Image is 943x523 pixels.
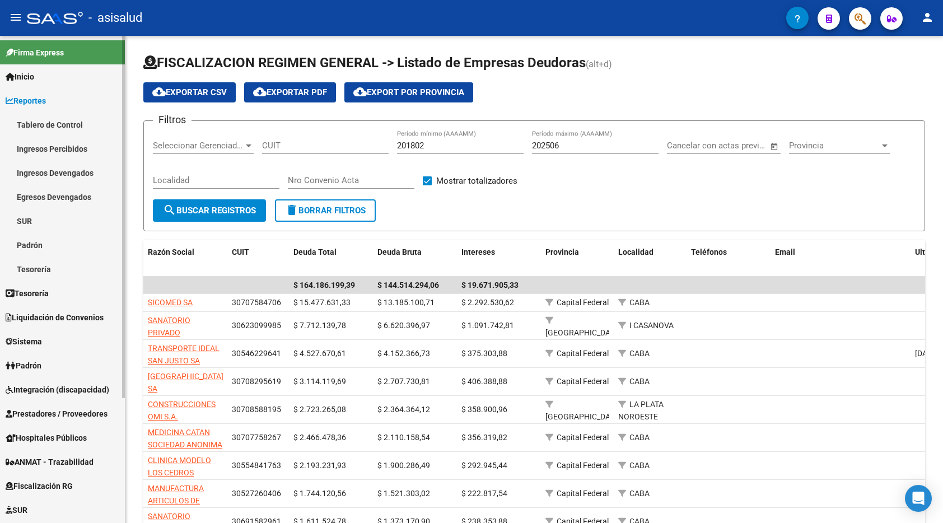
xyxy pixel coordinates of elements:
span: Exportar CSV [152,87,227,97]
datatable-header-cell: Teléfonos [687,240,771,277]
span: Localidad [618,248,653,256]
span: Razón Social [148,248,194,256]
mat-icon: menu [9,11,22,24]
span: Exportar PDF [253,87,327,97]
span: $ 2.466.478,36 [293,433,346,442]
div: Open Intercom Messenger [905,485,932,512]
span: Deuda Bruta [377,248,422,256]
span: $ 2.193.231,93 [293,461,346,470]
mat-icon: cloud_download [152,85,166,99]
span: 30707584706 [232,298,281,307]
span: $ 13.185.100,71 [377,298,435,307]
span: 30707758267 [232,433,281,442]
span: CABA [629,349,650,358]
span: Provincia [545,248,579,256]
span: 30708295619 [232,377,281,386]
span: CLINICA MODELO LOS CEDROS SOCIEDAD ANONIMA [148,456,222,491]
span: TRANSPORTE IDEAL SAN JUSTO SA [148,344,220,366]
span: CABA [629,461,650,470]
span: Email [775,248,795,256]
span: Prestadores / Proveedores [6,408,108,420]
span: $ 2.723.265,08 [293,405,346,414]
span: CABA [629,489,650,498]
span: LA PLATA NOROESTE CALLE 50 [618,400,664,435]
span: Padrón [6,359,41,372]
span: CONSTRUCCIONES OMI S.A. [148,400,216,422]
span: SUR [6,504,27,516]
span: $ 1.521.303,02 [377,489,430,498]
mat-icon: person [921,11,934,24]
span: CABA [629,433,650,442]
span: MEDICINA CATAN SOCIEDAD ANONIMA [148,428,222,450]
span: Sistema [6,335,42,348]
span: Export por Provincia [353,87,464,97]
span: FISCALIZACION REGIMEN GENERAL -> Listado de Empresas Deudoras [143,55,586,71]
span: CUIT [232,248,249,256]
span: - asisalud [88,6,142,30]
button: Borrar Filtros [275,199,376,222]
span: Capital Federal [557,298,609,307]
span: $ 1.091.742,81 [461,321,514,330]
datatable-header-cell: Deuda Bruta [373,240,457,277]
datatable-header-cell: Email [771,240,911,277]
datatable-header-cell: Intereses [457,240,541,277]
span: Borrar Filtros [285,206,366,216]
span: $ 2.110.158,54 [377,433,430,442]
mat-icon: cloud_download [253,85,267,99]
span: $ 358.900,96 [461,405,507,414]
span: $ 1.744.120,56 [293,489,346,498]
span: $ 3.114.119,69 [293,377,346,386]
span: Tesorería [6,287,49,300]
span: 30527260406 [232,489,281,498]
span: Firma Express [6,46,64,59]
datatable-header-cell: Deuda Total [289,240,373,277]
span: 30546229641 [232,349,281,358]
datatable-header-cell: Razón Social [143,240,227,277]
span: [GEOGRAPHIC_DATA] [545,328,621,337]
span: [DATE] [915,349,938,358]
span: Liquidación de Convenios [6,311,104,324]
span: Capital Federal [557,461,609,470]
button: Exportar PDF [244,82,336,102]
span: $ 144.514.294,06 [377,281,439,289]
span: Deuda Total [293,248,337,256]
span: I CASANOVA [629,321,674,330]
datatable-header-cell: Localidad [614,240,687,277]
mat-icon: cloud_download [353,85,367,99]
span: 30554841763 [232,461,281,470]
span: Capital Federal [557,349,609,358]
span: $ 2.707.730,81 [377,377,430,386]
span: Inicio [6,71,34,83]
span: [GEOGRAPHIC_DATA] SA [148,372,223,394]
span: Teléfonos [691,248,727,256]
span: Provincia [789,141,880,151]
button: Open calendar [768,140,781,153]
span: Intereses [461,248,495,256]
span: $ 2.364.364,12 [377,405,430,414]
mat-icon: search [163,203,176,217]
span: $ 375.303,88 [461,349,507,358]
span: CABA [629,298,650,307]
span: CABA [629,377,650,386]
span: $ 19.671.905,33 [461,281,519,289]
span: 30623099985 [232,321,281,330]
span: ANMAT - Trazabilidad [6,456,94,468]
span: SANATORIO PRIVADO [PERSON_NAME] S A [148,316,221,351]
span: $ 292.945,44 [461,461,507,470]
span: $ 1.900.286,49 [377,461,430,470]
span: $ 4.527.670,61 [293,349,346,358]
mat-icon: delete [285,203,298,217]
button: Exportar CSV [143,82,236,102]
span: $ 222.817,54 [461,489,507,498]
span: Buscar Registros [163,206,256,216]
span: Capital Federal [557,433,609,442]
span: 30708588195 [232,405,281,414]
span: [GEOGRAPHIC_DATA] [545,412,621,421]
span: Capital Federal [557,489,609,498]
span: $ 406.388,88 [461,377,507,386]
span: $ 15.477.631,33 [293,298,351,307]
span: $ 4.152.366,73 [377,349,430,358]
span: $ 6.620.396,97 [377,321,430,330]
h3: Filtros [153,112,192,128]
datatable-header-cell: Provincia [541,240,614,277]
